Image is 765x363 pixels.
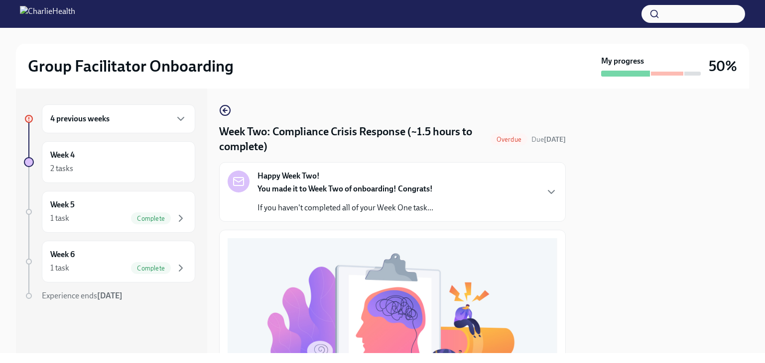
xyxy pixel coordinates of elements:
[491,136,527,143] span: Overdue
[601,56,644,67] strong: My progress
[131,215,171,222] span: Complete
[20,6,75,22] img: CharlieHealth
[709,57,737,75] h3: 50%
[42,291,123,300] span: Experience ends
[257,184,433,193] strong: You made it to Week Two of onboarding! Congrats!
[531,135,566,144] span: Due
[50,249,75,260] h6: Week 6
[544,135,566,144] strong: [DATE]
[50,263,69,273] div: 1 task
[219,124,487,154] h4: Week Two: Compliance Crisis Response (~1.5 hours to complete)
[97,291,123,300] strong: [DATE]
[50,199,75,210] h6: Week 5
[50,213,69,224] div: 1 task
[257,202,433,213] p: If you haven't completed all of your Week One task...
[42,104,195,133] div: 4 previous weeks
[50,113,110,124] h6: 4 previous weeks
[257,171,320,181] strong: Happy Week Two!
[24,191,195,233] a: Week 51 taskComplete
[24,141,195,183] a: Week 42 tasks
[50,150,75,161] h6: Week 4
[131,265,171,272] span: Complete
[50,163,73,174] div: 2 tasks
[531,135,566,144] span: September 16th, 2025 10:00
[24,241,195,282] a: Week 61 taskComplete
[28,56,234,76] h2: Group Facilitator Onboarding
